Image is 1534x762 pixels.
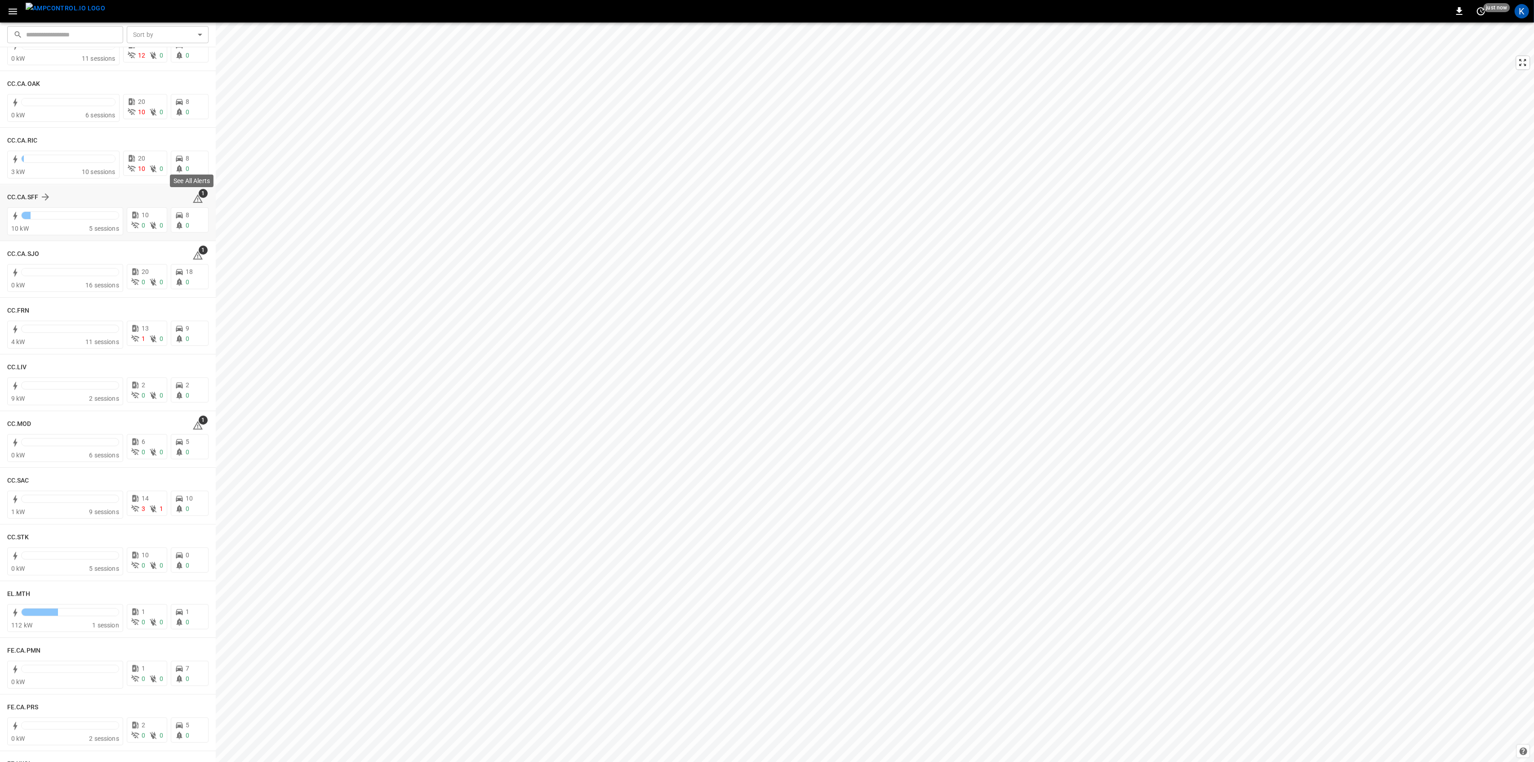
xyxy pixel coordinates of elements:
span: 5 sessions [89,565,119,572]
span: 1 [142,335,145,342]
span: 1 [160,505,163,512]
span: 0 kW [11,112,25,119]
span: 1 [199,189,208,198]
h6: CC.CA.SFF [7,193,38,202]
span: 0 [160,165,163,172]
span: 2 [142,381,145,389]
span: 11 sessions [85,338,119,345]
span: 18 [186,268,193,275]
span: 13 [142,325,149,332]
span: 0 [142,392,145,399]
span: 20 [138,98,145,105]
span: 3 kW [11,168,25,175]
span: 10 [186,495,193,502]
span: 8 [186,155,189,162]
span: 20 [138,155,145,162]
span: 0 [160,448,163,456]
span: 0 [186,448,189,456]
span: 10 [142,551,149,559]
h6: CC.LIV [7,363,27,372]
span: 10 [138,108,145,116]
span: 0 kW [11,678,25,686]
span: 9 kW [11,395,25,402]
h6: FE.CA.PRS [7,703,38,713]
span: 0 [160,732,163,739]
span: 0 kW [11,565,25,572]
span: 8 [186,211,189,219]
span: 11 sessions [82,55,116,62]
span: 0 [142,619,145,626]
span: 1 session [92,622,119,629]
span: 0 kW [11,282,25,289]
h6: CC.MOD [7,419,31,429]
span: 0 kW [11,55,25,62]
span: 0 [142,222,145,229]
h6: FE.CA.PMN [7,646,40,656]
span: 0 [142,675,145,682]
span: 0 kW [11,735,25,742]
span: 0 [186,505,189,512]
span: 9 [186,325,189,332]
span: 2 sessions [89,735,119,742]
h6: CC.CA.RIC [7,136,37,146]
span: 0 [142,732,145,739]
span: 0 [186,551,189,559]
div: profile-icon [1515,4,1529,18]
span: 9 sessions [89,508,119,515]
span: 0 [160,108,163,116]
img: ampcontrol.io logo [26,3,105,14]
span: 1 [142,665,145,672]
span: 0 [142,448,145,456]
span: 0 kW [11,452,25,459]
span: 1 [186,608,189,615]
span: 0 [186,165,189,172]
span: 8 [186,98,189,105]
span: 0 [160,52,163,59]
span: 5 [186,722,189,729]
span: 2 [186,381,189,389]
span: 0 [160,619,163,626]
span: 1 [142,608,145,615]
span: 6 sessions [85,112,116,119]
h6: EL.MTH [7,589,31,599]
span: 0 [186,619,189,626]
span: 0 [186,108,189,116]
span: 4 kW [11,338,25,345]
span: 7 [186,665,189,672]
h6: CC.CA.OAK [7,79,40,89]
span: 1 [199,416,208,425]
span: 20 [142,268,149,275]
span: 10 [142,211,149,219]
span: 0 [160,675,163,682]
span: 3 [142,505,145,512]
span: 0 [186,278,189,286]
span: 6 [142,438,145,445]
span: 2 [142,722,145,729]
span: 0 [186,675,189,682]
span: 10 [138,165,145,172]
span: 0 [160,392,163,399]
span: 5 sessions [89,225,119,232]
span: just now [1484,3,1510,12]
span: 10 sessions [82,168,116,175]
span: 14 [142,495,149,502]
span: 16 sessions [85,282,119,289]
span: 0 [160,335,163,342]
button: set refresh interval [1474,4,1488,18]
span: 10 kW [11,225,29,232]
span: 0 [160,222,163,229]
p: See All Alerts [173,176,210,185]
span: 0 [186,562,189,569]
span: 0 [186,222,189,229]
span: 0 [142,278,145,286]
span: 0 [186,335,189,342]
span: 6 sessions [89,452,119,459]
h6: CC.STK [7,533,29,542]
span: 0 [160,278,163,286]
span: 0 [160,562,163,569]
span: 0 [186,52,189,59]
span: 1 [199,246,208,255]
span: 12 [138,52,145,59]
h6: CC.SAC [7,476,29,486]
span: 0 [186,392,189,399]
